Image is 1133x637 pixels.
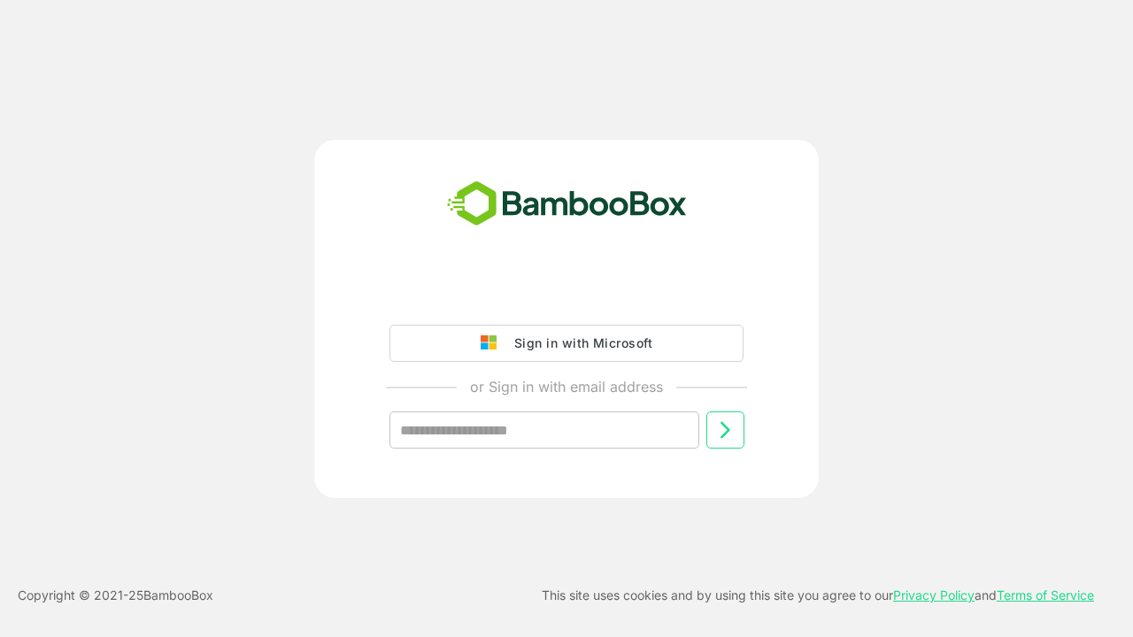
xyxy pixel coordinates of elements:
p: or Sign in with email address [470,376,663,397]
a: Terms of Service [997,587,1094,602]
p: Copyright © 2021- 25 BambooBox [18,585,213,606]
p: This site uses cookies and by using this site you agree to our and [542,585,1094,606]
button: Sign in with Microsoft [389,325,744,362]
img: bamboobox [437,175,697,234]
img: google [481,335,505,351]
div: Sign in with Microsoft [505,332,652,355]
a: Privacy Policy [893,587,975,602]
